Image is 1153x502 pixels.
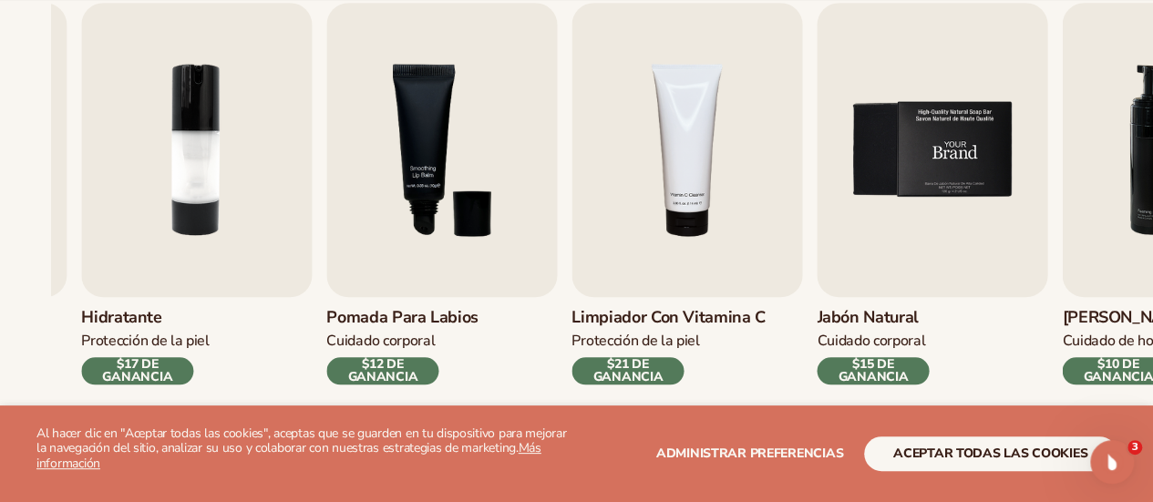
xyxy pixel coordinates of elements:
[656,445,843,462] font: Administrar preferencias
[592,355,663,385] font: $21 DE GANANCIA
[656,436,843,471] button: Administrar preferencias
[571,331,699,351] font: Protección de la piel
[326,331,435,351] font: Cuidado corporal
[81,306,161,328] font: Hidratante
[81,3,312,384] a: 2 / 9
[817,331,925,351] font: Cuidado corporal
[893,445,1087,462] font: aceptar todas las cookies
[326,3,557,384] a: 3 / 9
[838,355,908,385] font: $15 DE GANANCIA
[1083,355,1153,385] font: $10 DE GANANCIA
[1090,440,1134,484] iframe: Chat en vivo de Intercom
[817,3,1047,297] img: Imagen 6 de Shopify
[102,355,172,385] font: $17 DE GANANCIA
[36,425,566,457] font: Al hacer clic en "Aceptar todas las cookies", aceptas que se guarden en tu dispositivo para mejor...
[1131,441,1138,453] font: 3
[571,306,765,328] font: Limpiador con vitamina C
[864,436,1117,471] button: aceptar todas las cookies
[36,439,541,472] a: Más información
[817,306,918,328] font: Jabón natural
[81,331,209,351] font: Protección de la piel
[571,3,802,384] a: 4 / 9
[347,355,417,385] font: $12 DE GANANCIA
[326,306,479,328] font: Pomada para labios
[817,3,1047,384] a: 5 / 9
